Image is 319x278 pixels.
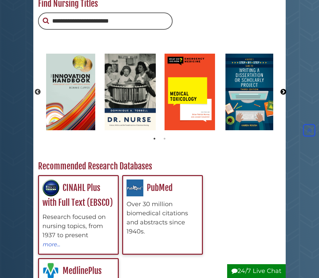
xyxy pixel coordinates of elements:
a: CINAHL Plus with Full Text (EBSCO) [42,183,113,208]
img: Dr. nurse : science, politics, and the transformation of American nursing [101,50,159,134]
i: Search [43,17,49,24]
h2: Recommended Research Databases [35,161,285,172]
a: MedlinePlus [42,266,102,276]
a: PubMed [127,183,173,193]
button: Next [280,89,287,95]
div: Research focused on nursing topics, from 1937 to present [42,213,114,240]
button: more... [42,240,61,249]
button: Search [43,16,49,26]
img: The innovation handbook : a nurse leader's guide to transforming nursing [43,50,99,134]
a: Back to Top [301,127,317,134]
button: 24/7 Live Chat [227,264,286,278]
button: 1 of 2 [151,135,158,142]
img: A nurse's step-by-step guide to writing a dissertation or scholarly project [222,50,277,134]
div: Over 30 million biomedical citations and abstracts since 1940s. [127,200,199,236]
img: What Do I Do Now? Medical Toxicology [161,50,218,134]
button: 2 of 2 [161,135,168,142]
button: Previous [34,89,41,95]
